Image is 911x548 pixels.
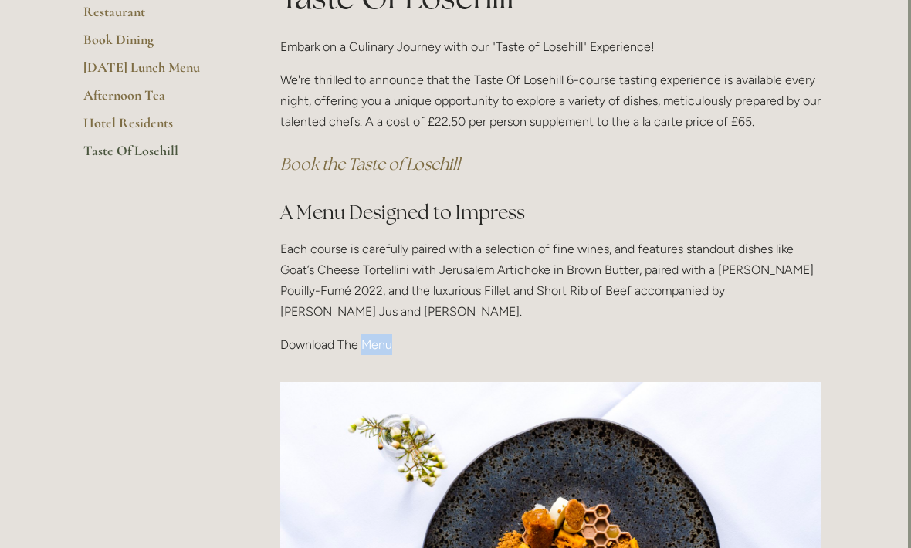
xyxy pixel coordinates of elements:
[280,154,460,174] a: Book the Taste of Losehill
[83,3,231,31] a: Restaurant
[280,199,821,226] h2: A Menu Designed to Impress
[83,142,231,170] a: Taste Of Losehill
[280,337,392,352] span: Download The Menu
[83,86,231,114] a: Afternoon Tea
[280,36,821,57] p: Embark on a Culinary Journey with our "Taste of Losehill" Experience!
[83,114,231,142] a: Hotel Residents
[83,31,231,59] a: Book Dining
[83,59,231,86] a: [DATE] Lunch Menu
[280,69,821,133] p: We're thrilled to announce that the Taste Of Losehill 6-course tasting experience is available ev...
[280,238,821,323] p: Each course is carefully paired with a selection of fine wines, and features standout dishes like...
